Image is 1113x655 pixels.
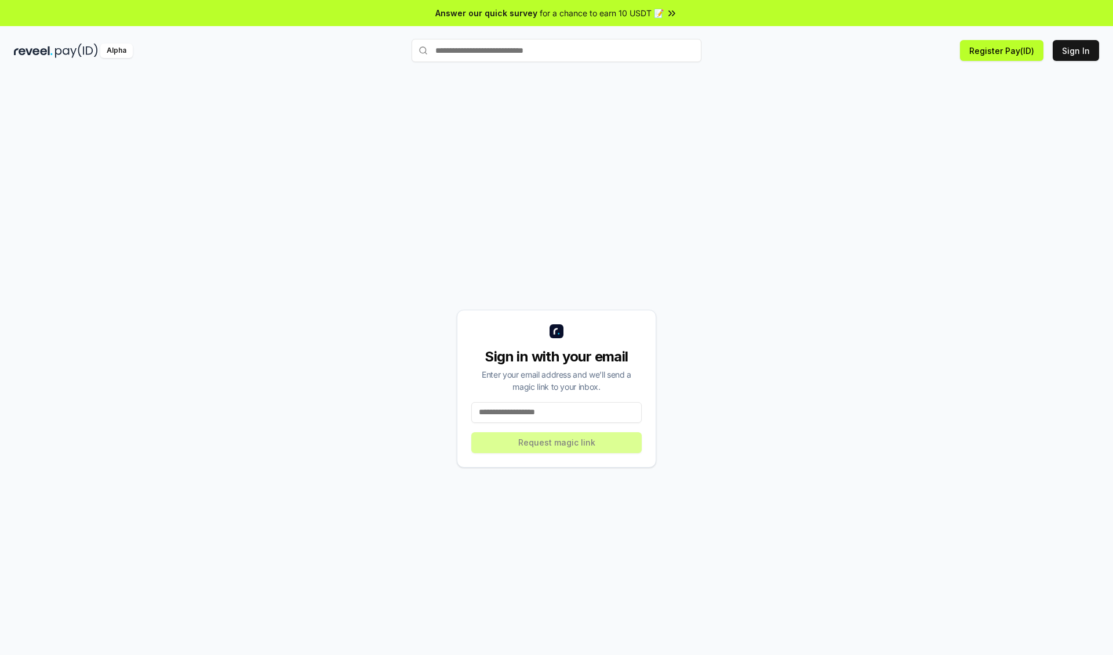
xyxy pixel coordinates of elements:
div: Sign in with your email [471,348,642,366]
div: Alpha [100,44,133,58]
button: Sign In [1053,40,1099,61]
img: reveel_dark [14,44,53,58]
img: logo_small [550,324,563,338]
button: Register Pay(ID) [960,40,1043,61]
span: Answer our quick survey [435,7,537,19]
div: Enter your email address and we’ll send a magic link to your inbox. [471,368,642,393]
img: pay_id [55,44,98,58]
span: for a chance to earn 10 USDT 📝 [540,7,664,19]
